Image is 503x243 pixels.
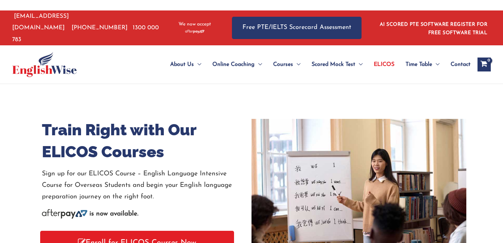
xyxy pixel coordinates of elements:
b: is now available. [89,211,138,217]
span: We now accept [178,21,211,28]
h1: Train Right with Our ELICOS Courses [42,119,246,163]
a: Contact [445,52,471,77]
span: Contact [451,52,471,77]
img: Afterpay-Logo [185,30,204,33]
span: Menu Toggle [293,52,300,77]
a: Scored Mock TestMenu Toggle [306,52,368,77]
span: Time Table [406,52,432,77]
a: [PHONE_NUMBER] [72,25,127,31]
aside: Header Widget 1 [376,16,491,39]
span: About Us [170,52,194,77]
span: Courses [273,52,293,77]
a: About UsMenu Toggle [165,52,207,77]
a: ELICOS [368,52,400,77]
a: 1300 000 783 [12,25,159,42]
span: Menu Toggle [432,52,439,77]
span: ELICOS [374,52,394,77]
p: Sign up for our ELICOS Course – English Language Intensive Course for Overseas Students and begin... [42,168,246,203]
a: CoursesMenu Toggle [268,52,306,77]
a: Time TableMenu Toggle [400,52,445,77]
span: Online Coaching [212,52,255,77]
span: Scored Mock Test [312,52,355,77]
span: Menu Toggle [255,52,262,77]
a: [EMAIL_ADDRESS][DOMAIN_NAME] [12,13,69,31]
img: cropped-ew-logo [12,52,77,77]
nav: Site Navigation: Main Menu [153,52,471,77]
a: Online CoachingMenu Toggle [207,52,268,77]
a: AI SCORED PTE SOFTWARE REGISTER FOR FREE SOFTWARE TRIAL [380,22,488,36]
span: Menu Toggle [194,52,201,77]
a: Free PTE/IELTS Scorecard Assessment [232,17,362,39]
a: View Shopping Cart, empty [478,58,491,71]
img: Afterpay-Logo [42,209,87,219]
span: Menu Toggle [355,52,363,77]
